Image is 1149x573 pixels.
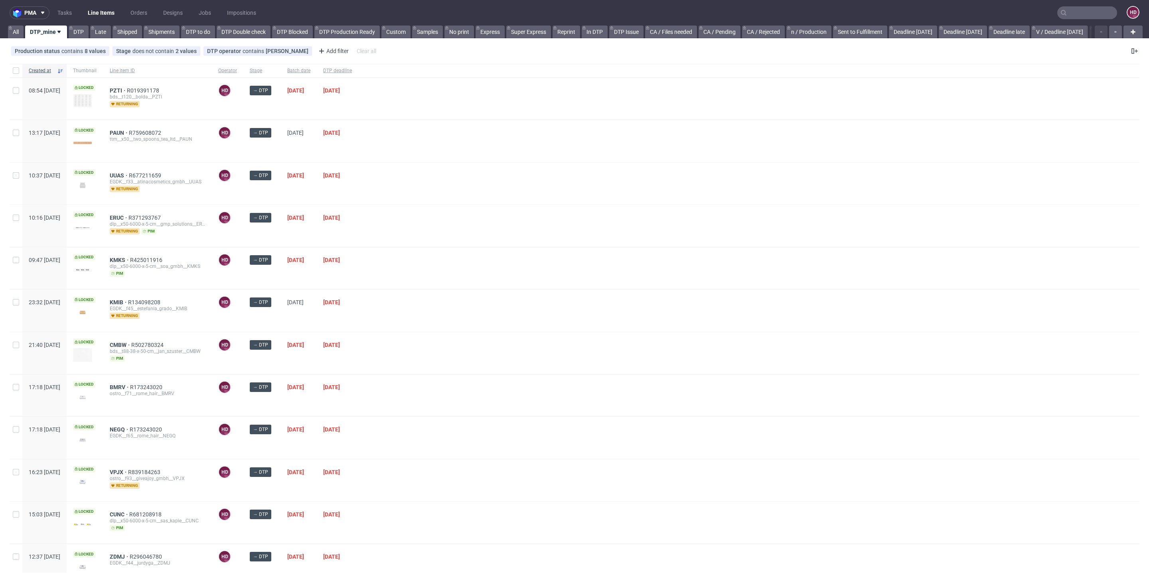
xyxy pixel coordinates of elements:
span: Locked [73,212,95,218]
a: PZTI [110,87,127,94]
span: → DTP [253,129,268,136]
span: 17:18 [DATE] [29,384,60,390]
span: DTP deadline [323,67,352,74]
a: Samples [412,26,443,38]
img: version_two_editor_design [73,348,92,362]
a: CA / Pending [699,26,740,38]
a: Orders [126,6,152,19]
img: version_two_editor_design [73,142,92,144]
span: Operator [218,67,237,74]
a: R759608072 [129,130,163,136]
span: returning [110,101,140,107]
figcaption: HD [1127,7,1139,18]
a: R019391178 [127,87,161,94]
span: NEGQ [110,426,130,433]
img: version_two_editor_design [73,477,92,487]
span: Locked [73,466,95,473]
span: [DATE] [323,130,340,136]
span: Stage [250,67,274,74]
span: → DTP [253,87,268,94]
a: DTP_mine [25,26,67,38]
span: 21:40 [DATE] [29,342,60,348]
span: pim [110,270,125,277]
a: VPJX [110,469,128,475]
span: [DATE] [323,511,340,518]
span: 08:54 [DATE] [29,87,60,94]
span: 17:18 [DATE] [29,426,60,433]
a: Shipped [113,26,142,38]
span: pim [110,525,125,531]
div: 8 values [85,48,106,54]
a: Deadline late [989,26,1030,38]
img: version_two_editor_design.png [73,307,92,318]
span: pim [141,228,156,234]
a: Super Express [506,26,551,38]
span: R502780324 [131,342,165,348]
span: Locked [73,127,95,134]
img: version_two_editor_design.png [73,523,92,526]
span: Locked [73,551,95,557]
span: [DATE] [323,469,340,475]
span: [DATE] [287,511,304,518]
figcaption: HD [219,170,230,181]
figcaption: HD [219,424,230,435]
a: Tasks [53,6,77,19]
span: R296046780 [130,553,164,560]
span: returning [110,186,140,192]
a: PAUN [110,130,129,136]
span: R425011916 [130,257,164,263]
span: [DATE] [287,257,304,263]
span: → DTP [253,172,268,179]
span: [DATE] [287,426,304,433]
a: DTP [69,26,89,38]
div: Clear all [355,45,378,57]
a: Sent to Fulfillment [833,26,887,38]
span: [DATE] [287,469,304,475]
a: R677211659 [129,172,163,179]
figcaption: HD [219,297,230,308]
figcaption: HD [219,254,230,266]
span: does not contain [132,48,176,54]
span: [DATE] [323,257,340,263]
a: Express [476,26,505,38]
span: Locked [73,254,95,260]
span: Locked [73,381,95,388]
span: [DATE] [287,215,304,221]
a: In DTP [582,26,608,38]
span: returning [110,313,140,319]
span: Locked [73,339,95,345]
a: Designs [158,6,188,19]
a: All [8,26,24,38]
span: [DATE] [323,426,340,433]
img: version_two_editor_design [73,561,92,572]
span: Locked [73,297,95,303]
a: CA / Files needed [645,26,697,38]
a: DTP Production Ready [314,26,380,38]
span: 10:16 [DATE] [29,215,60,221]
span: Locked [73,85,95,91]
span: → DTP [253,469,268,476]
figcaption: HD [219,551,230,562]
span: DTP operator [207,48,243,54]
a: Custom [381,26,411,38]
a: CMBW [110,342,131,348]
a: V / Deadline [DATE] [1031,26,1088,38]
a: Impositions [222,6,261,19]
a: ZDMJ [110,553,130,560]
div: dlp__x50-6000-x-5-cm__gmp_solutions__ERUC [110,221,205,227]
div: Add filter [315,45,350,57]
span: [DATE] [323,299,340,305]
span: BMRV [110,384,130,390]
a: DTP Double check [217,26,270,38]
figcaption: HD [219,212,230,223]
span: UUAS [110,172,129,179]
div: EGDK__f45__estefania_grado__KMIB [110,305,205,312]
span: R134098208 [128,299,162,305]
a: Line Items [83,6,119,19]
